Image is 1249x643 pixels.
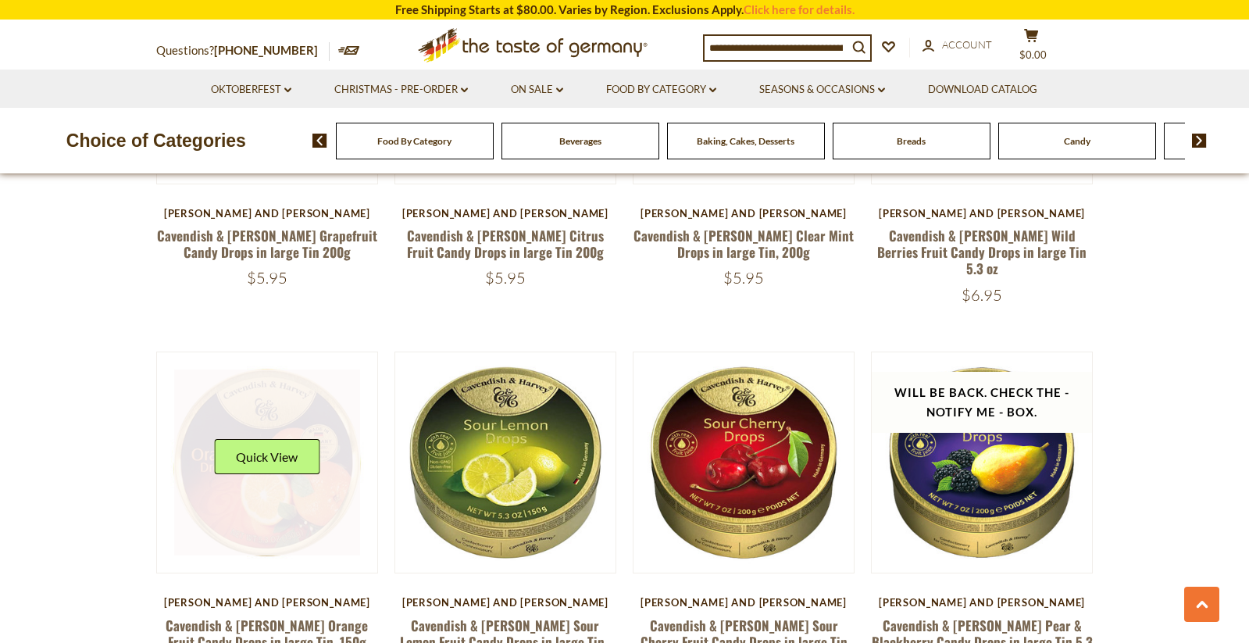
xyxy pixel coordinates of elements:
[211,81,291,98] a: Oktoberfest
[394,207,617,220] div: [PERSON_NAME] and [PERSON_NAME]
[962,285,1002,305] span: $6.95
[942,38,992,51] span: Account
[247,268,287,288] span: $5.95
[1019,48,1047,61] span: $0.00
[633,596,855,609] div: [PERSON_NAME] and [PERSON_NAME]
[214,439,319,474] button: Quick View
[633,207,855,220] div: [PERSON_NAME] and [PERSON_NAME]
[871,596,1094,609] div: [PERSON_NAME] and [PERSON_NAME]
[559,135,601,147] a: Beverages
[334,81,468,98] a: Christmas - PRE-ORDER
[1064,135,1090,147] a: Candy
[633,226,854,262] a: Cavendish & [PERSON_NAME] Clear Mint Drops in large Tin, 200g
[157,226,377,262] a: Cavendish & [PERSON_NAME] Grapefruit Candy Drops in large Tin 200g
[407,226,604,262] a: Cavendish & [PERSON_NAME] Citrus Fruit Candy Drops in large Tin 200g
[877,226,1087,279] a: Cavendish & [PERSON_NAME] Wild Berries Fruit Candy Drops in large Tin 5.3 oz
[395,352,616,573] img: Cavendish & Harvey Lemon Fruit Candy Drops
[606,81,716,98] a: Food By Category
[214,43,318,57] a: [PHONE_NUMBER]
[759,81,885,98] a: Seasons & Occasions
[928,81,1037,98] a: Download Catalog
[394,596,617,609] div: [PERSON_NAME] and [PERSON_NAME]
[744,2,855,16] a: Click here for details.
[511,81,563,98] a: On Sale
[156,596,379,609] div: [PERSON_NAME] and [PERSON_NAME]
[377,135,451,147] a: Food By Category
[872,352,1093,573] img: Cavendish & Harvey Pear & Blackberry Candy Drops in large Tin 5.3 oz
[156,207,379,220] div: [PERSON_NAME] and [PERSON_NAME]
[1192,134,1207,148] img: next arrow
[697,135,794,147] a: Baking, Cakes, Desserts
[723,268,764,288] span: $5.95
[156,41,330,61] p: Questions?
[1008,28,1055,67] button: $0.00
[897,135,926,147] a: Breads
[922,37,992,54] a: Account
[633,352,855,573] img: Cavendish & Harvey Cherry Fruit Candy Drops
[871,207,1094,220] div: [PERSON_NAME] and [PERSON_NAME]
[485,268,526,288] span: $5.95
[312,134,327,148] img: previous arrow
[157,352,378,573] img: Cavendish & Harvey Orange Fruit Candy Drops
